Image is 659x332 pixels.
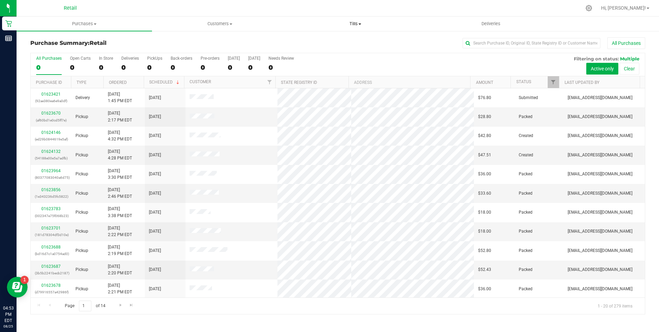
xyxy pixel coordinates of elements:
[149,152,161,158] span: [DATE]
[41,283,61,288] a: 01623678
[70,64,91,71] div: 0
[35,174,67,181] p: (80377083040a6d75)
[519,171,533,177] span: Packed
[75,95,90,101] span: Delivery
[108,225,132,238] span: [DATE] 2:22 PM EDT
[228,56,240,61] div: [DATE]
[36,80,62,85] a: Purchase ID
[585,5,593,11] div: Manage settings
[41,92,61,97] a: 01623421
[5,35,12,42] inline-svg: Reports
[620,56,639,61] span: Multiple
[288,17,423,31] a: Tills
[568,95,632,101] span: [EMAIL_ADDRESS][DOMAIN_NAME]
[152,21,287,27] span: Customers
[574,56,619,61] span: Filtering on status:
[478,286,491,292] span: $36.00
[108,244,132,257] span: [DATE] 2:19 PM EDT
[20,276,29,284] iframe: Resource center unread badge
[35,232,67,238] p: (181d78304df3d10e)
[75,209,88,216] span: Pickup
[35,270,67,276] p: (3b5b2241becb2187)
[41,206,61,211] a: 01623783
[171,64,192,71] div: 0
[75,286,88,292] span: Pickup
[281,80,317,85] a: State Registry ID
[516,79,531,84] a: Status
[478,266,491,273] span: $52.43
[565,80,599,85] a: Last Updated By
[59,301,111,311] span: Page of 14
[75,114,88,120] span: Pickup
[41,245,61,250] a: 01623688
[463,38,600,48] input: Search Purchase ID, Original ID, State Registry ID or Customer Name...
[108,263,132,276] span: [DATE] 2:20 PM EDT
[348,76,470,88] th: Address
[264,76,275,88] a: Filter
[147,56,162,61] div: PickUps
[108,206,132,219] span: [DATE] 3:38 PM EDT
[75,228,88,235] span: Pickup
[519,228,533,235] span: Packed
[36,64,62,71] div: 0
[99,64,113,71] div: 0
[519,209,533,216] span: Packed
[149,133,161,139] span: [DATE]
[109,80,127,85] a: Ordered
[568,133,632,139] span: [EMAIL_ADDRESS][DOMAIN_NAME]
[423,17,559,31] a: Deliveries
[75,171,88,177] span: Pickup
[35,193,67,200] p: (1e343236d5fc5822)
[7,277,28,297] iframe: Resource center
[201,56,220,61] div: Pre-orders
[30,40,235,46] h3: Purchase Summary:
[149,114,161,120] span: [DATE]
[121,56,139,61] div: Deliveries
[478,133,491,139] span: $42.80
[41,130,61,135] a: 01624146
[248,64,260,71] div: 0
[568,209,632,216] span: [EMAIL_ADDRESS][DOMAIN_NAME]
[519,286,533,292] span: Packed
[35,136,67,143] p: (ed29b0844619e5af)
[568,152,632,158] span: [EMAIL_ADDRESS][DOMAIN_NAME]
[478,152,491,158] span: $47.51
[568,286,632,292] span: [EMAIL_ADDRESS][DOMAIN_NAME]
[149,80,181,85] a: Scheduled
[115,301,125,310] a: Go to the next page
[619,63,639,75] button: Clear
[17,17,152,31] a: Purchases
[3,305,13,324] p: 04:53 PM EDT
[519,133,533,139] span: Created
[288,21,423,27] span: Tills
[108,129,132,143] span: [DATE] 4:32 PM EDT
[568,266,632,273] span: [EMAIL_ADDRESS][DOMAIN_NAME]
[201,64,220,71] div: 0
[478,247,491,254] span: $52.80
[108,148,132,162] span: [DATE] 4:28 PM EDT
[268,64,294,71] div: 0
[586,63,618,75] button: Active only
[149,209,161,216] span: [DATE]
[147,64,162,71] div: 0
[149,266,161,273] span: [DATE]
[41,168,61,173] a: 01623964
[592,301,638,311] span: 1 - 20 of 279 items
[248,56,260,61] div: [DATE]
[519,266,533,273] span: Packed
[568,171,632,177] span: [EMAIL_ADDRESS][DOMAIN_NAME]
[35,117,67,124] p: (af60bd1e0cd5ff7e)
[41,111,61,116] a: 01623670
[75,133,88,139] span: Pickup
[149,190,161,197] span: [DATE]
[35,213,67,219] p: (002347e75f068b23)
[17,21,152,27] span: Purchases
[149,95,161,101] span: [DATE]
[149,247,161,254] span: [DATE]
[478,171,491,177] span: $36.00
[152,17,287,31] a: Customers
[77,80,87,85] a: Type
[548,76,559,88] a: Filter
[108,110,132,123] span: [DATE] 2:17 PM EDT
